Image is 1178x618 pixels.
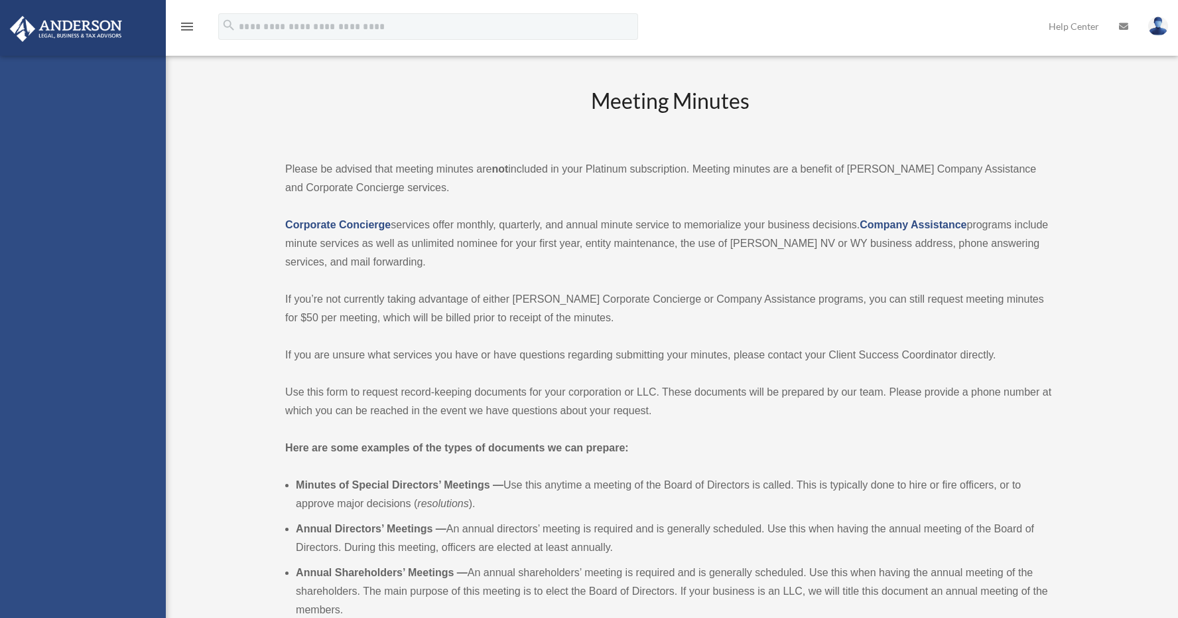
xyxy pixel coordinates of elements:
b: Annual Directors’ Meetings — [296,523,446,534]
p: If you’re not currently taking advantage of either [PERSON_NAME] Corporate Concierge or Company A... [285,290,1055,327]
a: menu [179,23,195,35]
p: Please be advised that meeting minutes are included in your Platinum subscription. Meeting minute... [285,160,1055,197]
img: Anderson Advisors Platinum Portal [6,16,126,42]
i: search [222,18,236,33]
h2: Meeting Minutes [285,86,1055,141]
i: menu [179,19,195,35]
b: Annual Shareholders’ Meetings — [296,567,468,578]
b: Minutes of Special Directors’ Meetings — [296,479,503,491]
strong: Here are some examples of the types of documents we can prepare: [285,442,629,453]
p: Use this form to request record-keeping documents for your corporation or LLC. These documents wi... [285,383,1055,420]
a: Company Assistance [860,219,966,230]
strong: not [491,163,508,175]
a: Corporate Concierge [285,219,391,230]
p: If you are unsure what services you have or have questions regarding submitting your minutes, ple... [285,346,1055,364]
li: Use this anytime a meeting of the Board of Directors is called. This is typically done to hire or... [296,476,1055,513]
em: resolutions [417,498,468,509]
li: An annual directors’ meeting is required and is generally scheduled. Use this when having the ann... [296,520,1055,557]
p: services offer monthly, quarterly, and annual minute service to memorialize your business decisio... [285,216,1055,271]
img: User Pic [1148,17,1168,36]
